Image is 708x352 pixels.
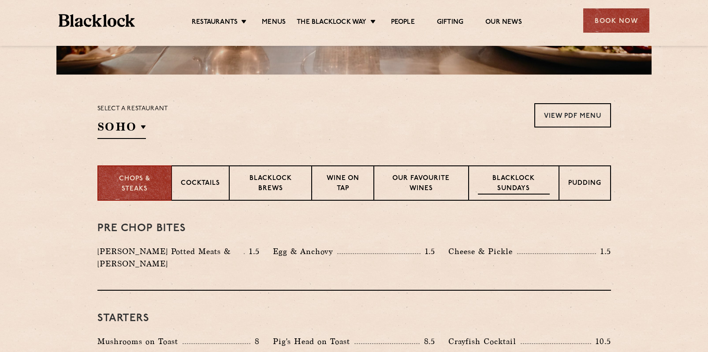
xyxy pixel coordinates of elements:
a: The Blacklock Way [297,18,366,28]
p: Chops & Steaks [107,174,162,194]
p: [PERSON_NAME] Potted Meats & [PERSON_NAME] [97,245,244,270]
p: Blacklock Sundays [478,174,549,195]
p: 8 [250,336,260,347]
p: Blacklock Brews [238,174,303,195]
a: People [391,18,415,28]
a: Menus [262,18,286,28]
p: Pig's Head on Toast [273,335,354,348]
p: Cocktails [181,179,220,190]
p: Select a restaurant [97,103,168,115]
p: Our favourite wines [383,174,459,195]
p: 10.5 [591,336,611,347]
h2: SOHO [97,119,146,139]
p: Egg & Anchovy [273,245,337,258]
p: 8.5 [420,336,436,347]
h3: Starters [97,313,611,324]
p: 1.5 [245,246,260,257]
p: 1.5 [596,246,611,257]
p: 1.5 [421,246,436,257]
p: Crayfish Cocktail [448,335,521,348]
h3: Pre Chop Bites [97,223,611,234]
a: Gifting [437,18,463,28]
p: Mushrooms on Toast [97,335,183,348]
p: Cheese & Pickle [448,245,517,258]
div: Book Now [583,8,649,33]
a: View PDF Menu [534,103,611,127]
p: Pudding [568,179,601,190]
a: Restaurants [192,18,238,28]
img: BL_Textured_Logo-footer-cropped.svg [59,14,135,27]
p: Wine on Tap [321,174,364,195]
a: Our News [485,18,522,28]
